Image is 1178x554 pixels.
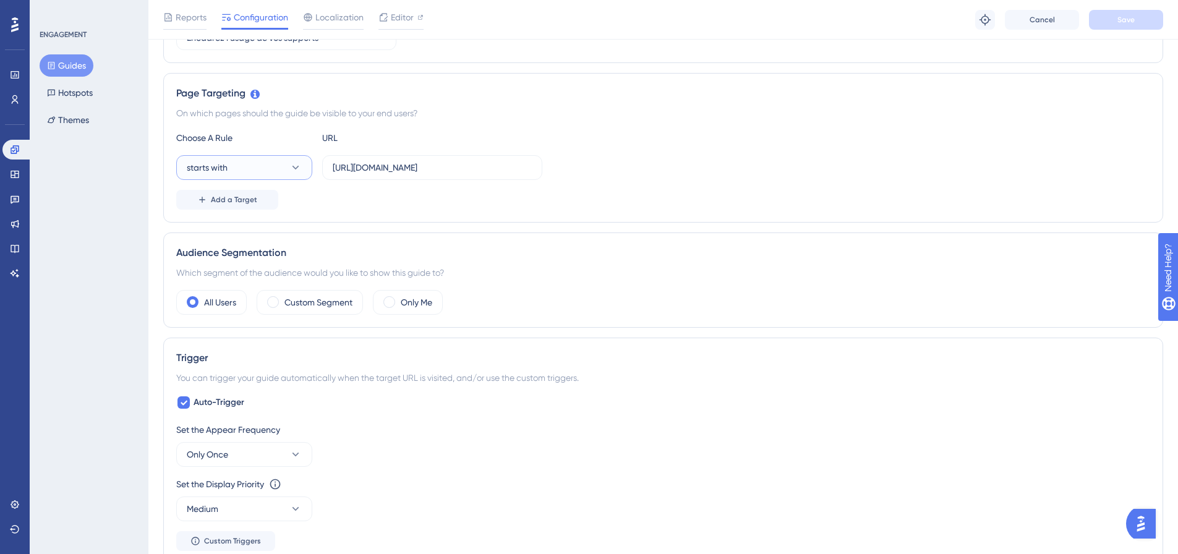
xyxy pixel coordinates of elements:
div: On which pages should the guide be visible to your end users? [176,106,1150,121]
div: Trigger [176,351,1150,365]
button: Medium [176,496,312,521]
span: Cancel [1030,15,1055,25]
label: All Users [204,295,236,310]
label: Only Me [401,295,432,310]
span: Add a Target [211,195,257,205]
button: Themes [40,109,96,131]
span: Configuration [234,10,288,25]
div: Choose A Rule [176,130,312,145]
span: Custom Triggers [204,536,261,546]
label: Custom Segment [284,295,352,310]
div: You can trigger your guide automatically when the target URL is visited, and/or use the custom tr... [176,370,1150,385]
span: starts with [187,160,228,175]
span: Only Once [187,447,228,462]
button: Save [1089,10,1163,30]
span: Reports [176,10,207,25]
span: Auto-Trigger [194,395,244,410]
span: Localization [315,10,364,25]
iframe: UserGuiding AI Assistant Launcher [1126,505,1163,542]
button: Add a Target [176,190,278,210]
button: Guides [40,54,93,77]
div: Set the Appear Frequency [176,422,1150,437]
div: Audience Segmentation [176,245,1150,260]
span: Save [1117,15,1135,25]
div: Page Targeting [176,86,1150,101]
div: Set the Display Priority [176,477,264,492]
span: Editor [391,10,414,25]
div: ENGAGEMENT [40,30,87,40]
input: yourwebsite.com/path [333,161,532,174]
div: Which segment of the audience would you like to show this guide to? [176,265,1150,280]
button: Only Once [176,442,312,467]
span: Need Help? [29,3,77,18]
span: Medium [187,501,218,516]
button: Cancel [1005,10,1079,30]
button: Custom Triggers [176,531,275,551]
div: URL [322,130,458,145]
button: Hotspots [40,82,100,104]
button: starts with [176,155,312,180]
